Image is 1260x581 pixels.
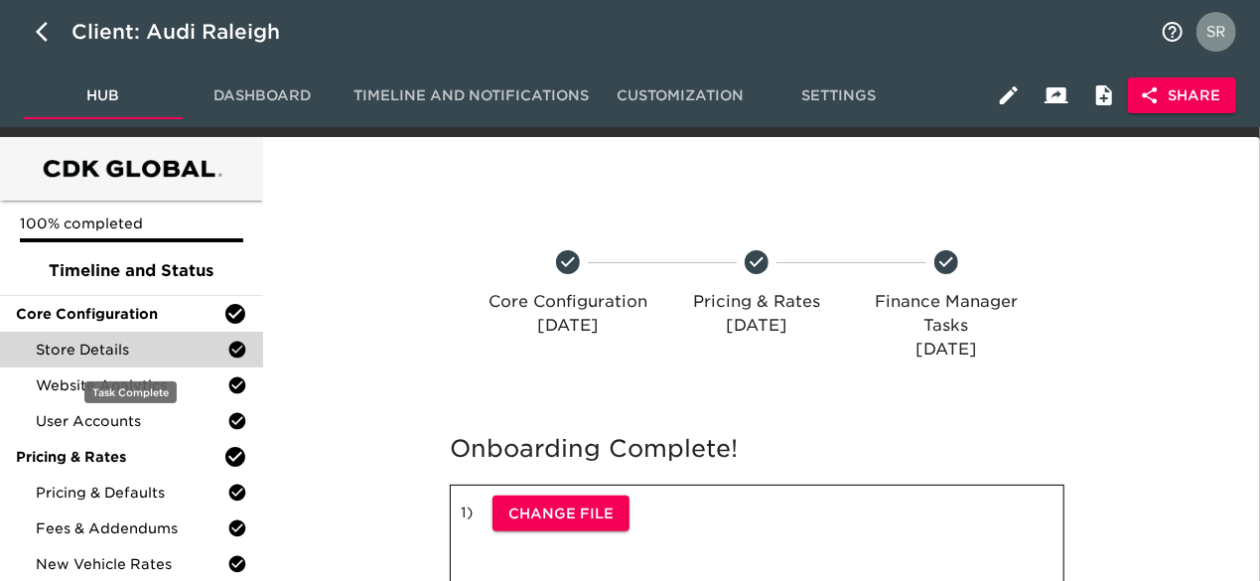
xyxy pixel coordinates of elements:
[1080,72,1128,119] button: Internal Notes and Comments
[450,433,1064,465] h5: Onboarding Complete!
[860,290,1033,338] p: Finance Manager Tasks
[36,340,227,360] span: Store Details
[16,447,223,467] span: Pricing & Rates
[1033,72,1080,119] button: Client View
[482,314,654,338] p: [DATE]
[1128,77,1236,114] button: Share
[1144,83,1220,108] span: Share
[16,304,223,324] span: Core Configuration
[492,496,630,532] button: Change File
[670,290,843,314] p: Pricing & Rates
[353,83,589,108] span: Timeline and Notifications
[20,214,243,233] p: 100% completed
[985,72,1033,119] button: Edit Hub
[860,338,1033,362] p: [DATE]
[195,83,330,108] span: Dashboard
[36,411,227,431] span: User Accounts
[508,502,614,526] span: Change File
[36,554,227,574] span: New Vehicle Rates
[16,259,247,283] span: Timeline and Status
[71,16,308,48] div: Client: Audi Raleigh
[36,518,227,538] span: Fees & Addendums
[36,375,227,395] span: Website Analytics
[771,83,907,108] span: Settings
[1149,8,1196,56] button: notifications
[670,314,843,338] p: [DATE]
[1196,12,1236,52] img: Profile
[36,483,227,503] span: Pricing & Defaults
[482,290,654,314] p: Core Configuration
[36,83,171,108] span: Hub
[613,83,748,108] span: Customization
